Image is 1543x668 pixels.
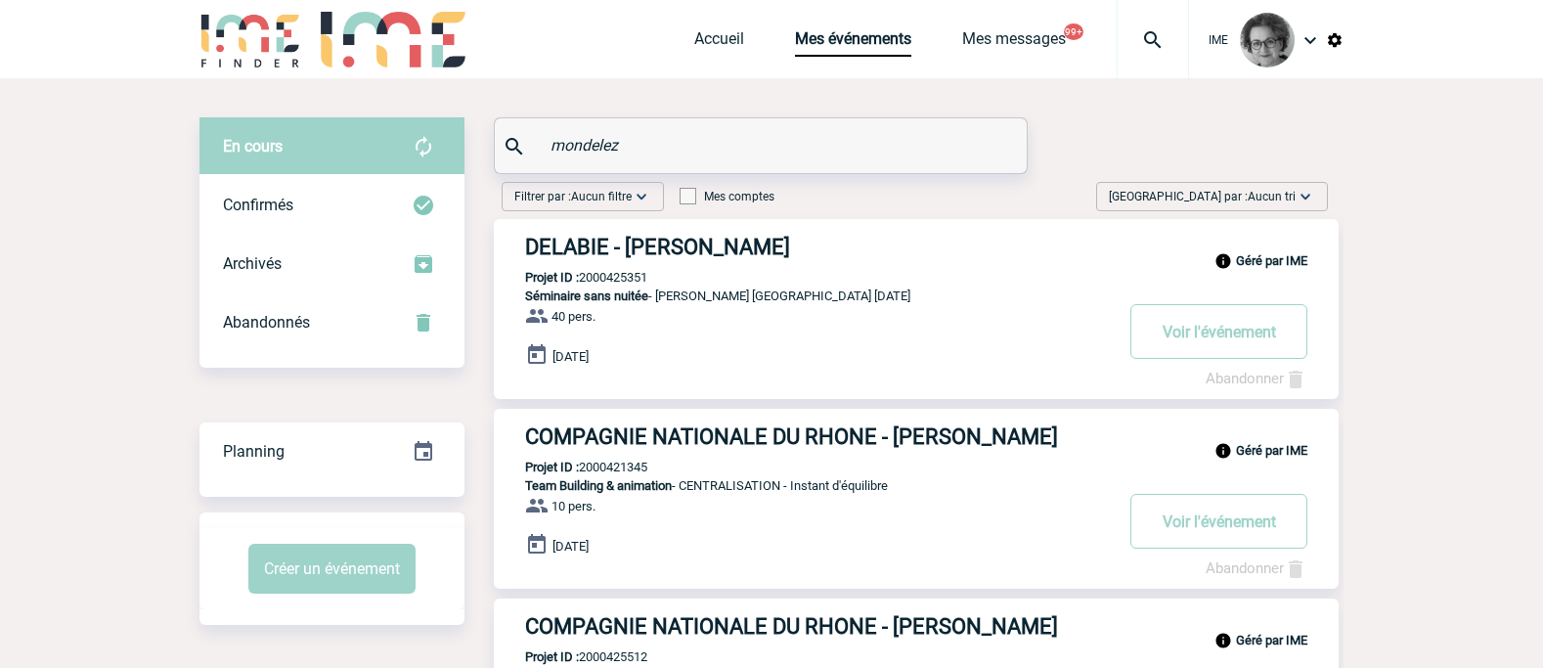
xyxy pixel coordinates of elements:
[1130,494,1307,549] button: Voir l'événement
[680,190,774,203] label: Mes comptes
[223,137,283,156] span: En cours
[1206,370,1307,387] a: Abandonner
[525,424,1112,449] h3: COMPAGNIE NATIONALE DU RHONE - [PERSON_NAME]
[1209,33,1228,47] span: IME
[1214,252,1232,270] img: info_black_24dp.svg
[199,422,464,479] a: Planning
[223,196,293,214] span: Confirmés
[1064,23,1083,40] button: 99+
[494,649,647,664] p: 2000425512
[223,254,282,273] span: Archivés
[632,187,651,206] img: baseline_expand_more_white_24dp-b.png
[1130,304,1307,359] button: Voir l'événement
[1214,442,1232,460] img: info_black_24dp.svg
[494,270,647,285] p: 2000425351
[1236,633,1307,647] b: Géré par IME
[199,117,464,176] div: Retrouvez ici tous vos évènements avant confirmation
[525,460,579,474] b: Projet ID :
[551,499,595,513] span: 10 pers.
[1206,559,1307,577] a: Abandonner
[1109,187,1296,206] span: [GEOGRAPHIC_DATA] par :
[552,539,589,554] span: [DATE]
[1236,253,1307,268] b: Géré par IME
[551,309,595,324] span: 40 pers.
[1296,187,1315,206] img: baseline_expand_more_white_24dp-b.png
[1240,13,1295,67] img: 101028-0.jpg
[525,614,1112,639] h3: COMPAGNIE NATIONALE DU RHONE - [PERSON_NAME]
[494,289,1112,303] p: - [PERSON_NAME] [GEOGRAPHIC_DATA] [DATE]
[694,29,744,57] a: Accueil
[199,293,464,352] div: Retrouvez ici tous vos événements annulés
[795,29,911,57] a: Mes événements
[1236,443,1307,458] b: Géré par IME
[223,442,285,461] span: Planning
[514,187,632,206] span: Filtrer par :
[199,423,464,481] div: Retrouvez ici tous vos événements organisés par date et état d'avancement
[525,478,672,493] span: Team Building & animation
[552,349,589,364] span: [DATE]
[525,649,579,664] b: Projet ID :
[199,235,464,293] div: Retrouvez ici tous les événements que vous avez décidé d'archiver
[494,235,1339,259] a: DELABIE - [PERSON_NAME]
[494,460,647,474] p: 2000421345
[494,424,1339,449] a: COMPAGNIE NATIONALE DU RHONE - [PERSON_NAME]
[546,131,981,159] input: Rechercher un événement par son nom
[248,544,416,594] button: Créer un événement
[1214,632,1232,649] img: info_black_24dp.svg
[962,29,1066,57] a: Mes messages
[1248,190,1296,203] span: Aucun tri
[525,289,648,303] span: Séminaire sans nuitée
[525,235,1112,259] h3: DELABIE - [PERSON_NAME]
[199,12,301,67] img: IME-Finder
[494,478,1112,493] p: - CENTRALISATION - Instant d'équilibre
[525,270,579,285] b: Projet ID :
[223,313,310,332] span: Abandonnés
[571,190,632,203] span: Aucun filtre
[494,614,1339,639] a: COMPAGNIE NATIONALE DU RHONE - [PERSON_NAME]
